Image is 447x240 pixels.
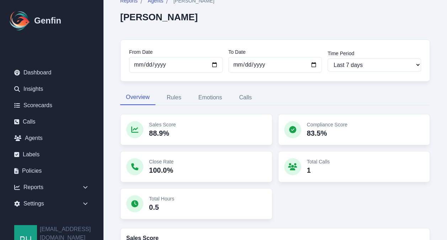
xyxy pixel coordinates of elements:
p: 0.5 [149,202,174,212]
a: Scorecards [9,98,95,113]
button: Overview [120,90,155,105]
p: Sales Score [149,121,176,128]
p: 83.5% [307,128,347,138]
div: Settings [9,197,95,211]
p: Compliance Score [307,121,347,128]
a: Policies [9,164,95,178]
h2: [PERSON_NAME] [120,12,214,22]
p: Total Calls [307,158,330,165]
button: Calls [233,90,257,105]
img: Logo [9,9,31,32]
p: Close Rate [149,158,174,165]
p: 88.9% [149,128,176,138]
a: Dashboard [9,66,95,80]
p: Total Hours [149,195,174,202]
a: Calls [9,115,95,129]
a: Agents [9,131,95,145]
button: Rules [161,90,187,105]
button: Emotions [193,90,228,105]
label: From Date [129,48,223,56]
label: Time Period [328,50,421,57]
a: Insights [9,82,95,96]
div: Reports [9,180,95,194]
h1: Genfin [34,15,61,26]
p: 100.0% [149,165,174,175]
a: Labels [9,147,95,162]
label: To Date [228,48,322,56]
p: 1 [307,165,330,175]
